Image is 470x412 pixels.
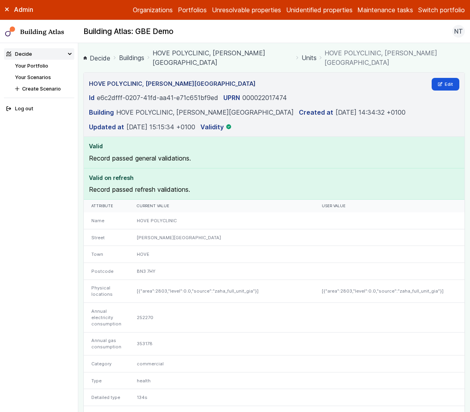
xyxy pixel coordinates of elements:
dt: Id [89,93,94,102]
h4: Valid [89,142,460,151]
div: 134s [129,389,314,406]
div: Detailed type [84,389,129,406]
dt: Validity [200,122,224,132]
div: HOVE [129,246,314,263]
button: Create Scenario [13,83,74,94]
a: Buildings [119,53,144,62]
div: Current value [137,204,307,209]
div: Annual electricity consumption [84,303,129,333]
a: Maintenance tasks [357,5,413,15]
img: main-0bbd2752.svg [5,26,15,37]
div: Decide [6,50,32,58]
button: Switch portfolio [418,5,465,15]
dt: Updated at [89,122,124,132]
a: Decide [83,53,110,63]
div: [PERSON_NAME][GEOGRAPHIC_DATA] [129,229,314,246]
div: Name [84,212,129,229]
div: Street [84,229,129,246]
a: Your Scenarios [15,74,51,80]
div: Physical locations [84,280,129,303]
dd: [DATE] 15:15:34 +0100 [126,122,195,132]
div: BN3 7HY [129,263,314,280]
dt: Created at [299,108,333,117]
h3: HOVE POLYCLINIC, [PERSON_NAME][GEOGRAPHIC_DATA] [89,79,255,88]
a: Unidentified properties [286,5,353,15]
dd: [DATE] 14:34:32 +0100 [336,108,406,117]
div: Town [84,246,129,263]
button: Log out [4,103,74,115]
p: Record passed refresh validations. [89,185,460,194]
div: Category [84,355,129,372]
a: Your Portfolio [15,63,48,69]
summary: Decide [4,48,74,60]
div: Type [84,372,129,389]
div: HOVE POLYCLINIC [129,212,314,229]
span: HOVE POLYCLINIC, [PERSON_NAME][GEOGRAPHIC_DATA] [325,48,465,67]
dd: e6c2dfff-0207-41fd-aa41-e71c651bf9ed [97,93,218,102]
div: health [129,372,314,389]
dt: UPRN [223,93,240,102]
div: 252270 [129,303,314,333]
p: Record passed general validations. [89,153,460,163]
button: NT [452,25,465,38]
div: Attribute [91,204,121,209]
div: Annual gas consumption [84,332,129,355]
div: 353178 [129,332,314,355]
a: Edit [432,78,460,91]
a: Portfolios [178,5,207,15]
a: Unresolvable properties [212,5,281,15]
dd: 000022017474 [242,93,287,102]
span: NT [454,26,463,36]
dt: Building [89,108,114,117]
a: Organizations [133,5,173,15]
div: commercial [129,355,314,372]
div: Postcode [84,263,129,280]
a: Units [302,53,317,62]
h2: Building Atlas: GBE Demo [83,26,174,37]
a: HOVE POLYCLINIC, [PERSON_NAME][GEOGRAPHIC_DATA] [153,48,293,67]
h4: Valid on refresh [89,174,460,182]
div: [{"area":2803,"level":0.0,"source":"zaha_full_unit_gia"}] [129,280,314,303]
a: HOVE POLYCLINIC, [PERSON_NAME][GEOGRAPHIC_DATA] [116,108,294,116]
